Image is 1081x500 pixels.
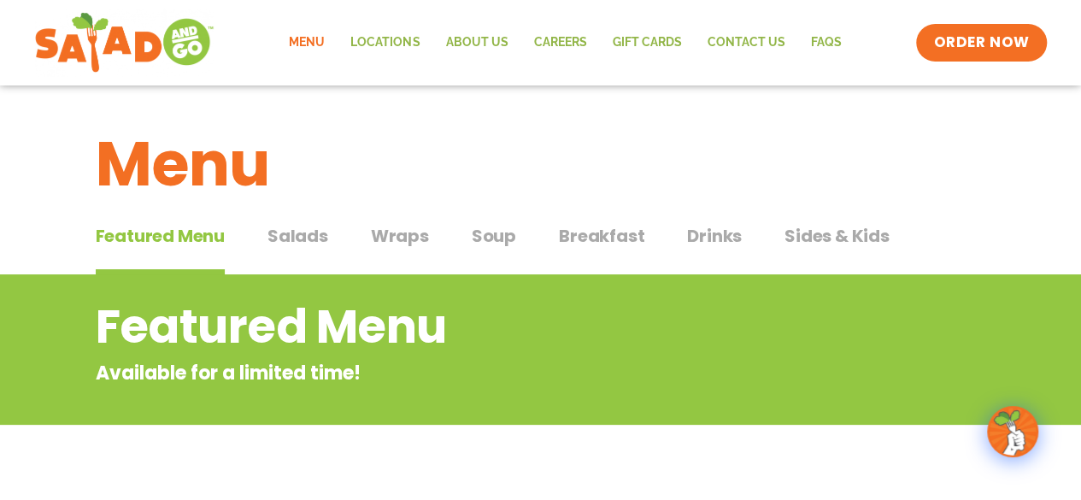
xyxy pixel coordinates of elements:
span: Breakfast [559,223,644,249]
a: GIFT CARDS [599,23,694,62]
a: FAQs [797,23,854,62]
div: Tabbed content [96,217,986,275]
a: Menu [276,23,338,62]
span: Soup [472,223,516,249]
span: ORDER NOW [933,32,1029,53]
h2: Featured Menu [96,292,849,362]
a: Contact Us [694,23,797,62]
img: new-SAG-logo-768×292 [34,9,214,77]
span: Wraps [371,223,429,249]
a: Careers [520,23,599,62]
a: ORDER NOW [916,24,1046,62]
span: Sides & Kids [784,223,890,249]
a: About Us [432,23,520,62]
h1: Menu [96,118,986,210]
span: Featured Menu [96,223,225,249]
nav: Menu [276,23,854,62]
span: Drinks [687,223,742,249]
a: Locations [338,23,432,62]
img: wpChatIcon [989,408,1037,456]
span: Salads [267,223,328,249]
p: Available for a limited time! [96,359,849,387]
